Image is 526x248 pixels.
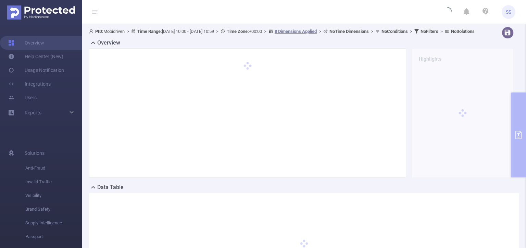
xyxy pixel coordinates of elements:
a: Overview [8,36,44,50]
span: Mobidriven [DATE] 10:00 - [DATE] 10:59 +00:00 [89,29,475,34]
b: No Filters [421,29,438,34]
h2: Data Table [97,183,124,191]
span: Anti-Fraud [25,161,82,175]
span: > [262,29,268,34]
b: No Time Dimensions [329,29,369,34]
span: Solutions [25,146,45,160]
u: 8 Dimensions Applied [275,29,317,34]
span: > [369,29,375,34]
b: No Conditions [381,29,408,34]
span: > [408,29,414,34]
a: Integrations [8,77,51,91]
a: Reports [25,106,41,120]
b: PID: [95,29,103,34]
span: Visibility [25,189,82,202]
i: icon: loading [443,7,452,17]
a: Usage Notification [8,63,64,77]
a: Help Center (New) [8,50,63,63]
b: No Solutions [451,29,475,34]
span: Brand Safety [25,202,82,216]
span: Supply Intelligence [25,216,82,230]
h2: Overview [97,39,120,47]
i: icon: user [89,29,95,34]
span: Invalid Traffic [25,175,82,189]
a: Users [8,91,37,104]
b: Time Zone: [227,29,249,34]
span: Reports [25,110,41,115]
img: Protected Media [7,5,75,20]
b: Time Range: [137,29,162,34]
span: > [214,29,221,34]
span: Passport [25,230,82,244]
span: > [317,29,323,34]
span: SS [506,5,511,19]
span: > [438,29,445,34]
span: > [125,29,131,34]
